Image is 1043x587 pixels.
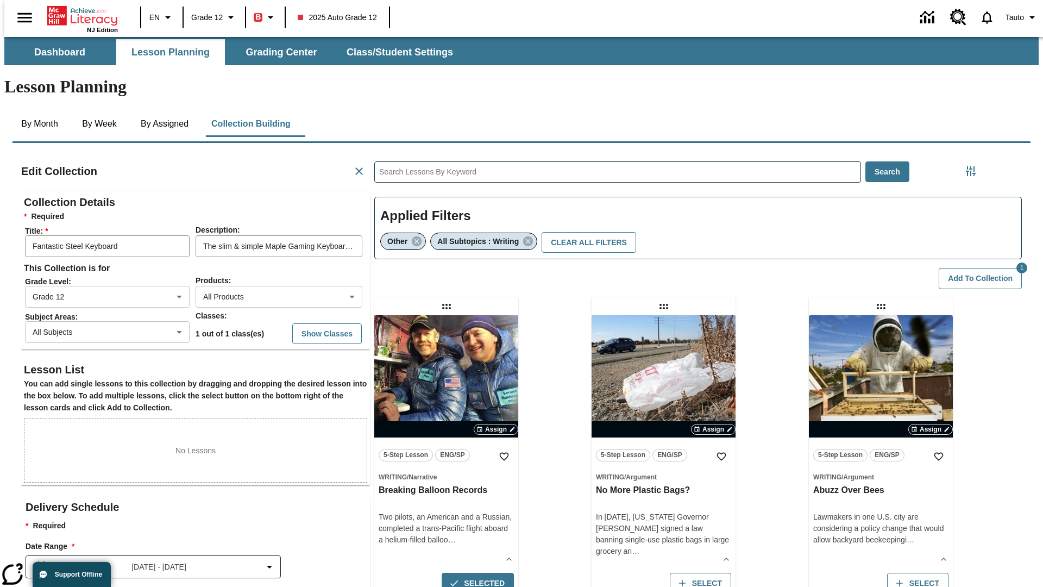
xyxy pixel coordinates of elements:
button: Add to Favorites [929,447,948,466]
div: Two pilots, an American and a Russian, completed a trans-Pacific flight aboard a helium-filled ballo [379,511,514,546]
h3: Date Range [26,541,370,553]
button: Collection Building [203,111,299,137]
span: i [905,535,907,544]
span: Support Offline [55,571,102,578]
button: Class/Student Settings [338,39,462,65]
span: ENG/SP [657,449,682,461]
span: Writing [813,473,841,481]
button: Assign Choose Dates [474,424,518,435]
span: [DATE] - [DATE] [131,561,186,573]
h3: No More Plastic Bags? [596,485,731,496]
h2: Lesson List [24,361,367,378]
span: Argument [626,473,657,481]
button: Add to collection, 1 lesson selected [939,268,1022,289]
span: Topic: Writing/Argument [813,471,948,483]
a: Data Center [914,3,944,33]
button: Grading Center [227,39,336,65]
div: Applied Filters [374,197,1022,260]
button: Select the date range menu item [30,560,276,573]
button: Cancel [348,160,370,182]
span: … [632,547,639,555]
div: Remove All Subtopics : Writing filter selected item [430,233,537,250]
button: Lesson Planning [116,39,225,65]
span: 1 [1016,263,1027,273]
button: Support Offline [33,562,111,587]
button: Add to Favorites [712,447,731,466]
a: Resource Center, Will open in new tab [944,3,973,32]
span: 5-Step Lesson [818,449,863,461]
div: SubNavbar [4,39,463,65]
span: Description : [196,226,240,234]
div: Draggable lesson: No More Plastic Bags? [655,298,673,315]
button: Dashboard [5,39,114,65]
span: Tauto [1006,12,1024,23]
button: Show Details [501,551,517,567]
input: Title [25,235,190,257]
button: Profile/Settings [1001,8,1043,27]
h2: Applied Filters [380,203,1016,229]
div: Home [47,4,118,33]
span: Argument [843,473,874,481]
span: Other [387,237,407,246]
span: Products : [196,276,231,285]
button: 5-Step Lesson [379,449,433,461]
h3: Breaking Balloon Records [379,485,514,496]
span: Class/Student Settings [347,46,453,59]
h3: Abuzz Over Bees [813,485,948,496]
button: 5-Step Lesson [596,449,650,461]
span: o [444,535,448,544]
span: Writing [596,473,624,481]
span: … [907,535,914,544]
span: ENG/SP [440,449,464,461]
div: SubNavbar [4,37,1039,65]
span: / [624,473,626,481]
span: Subject Areas : [25,313,194,321]
p: 1 out of 1 class(es) [196,328,264,340]
h6: You can add single lessons to this collection by dragging and dropping the desired lesson into th... [24,378,367,414]
p: No Lessons [175,445,216,457]
span: 5-Step Lesson [601,449,645,461]
input: Description [196,235,362,257]
button: ENG/SP [870,449,904,461]
span: All Subtopics : Writing [437,237,519,246]
button: Show Details [935,551,952,567]
button: Open side menu [9,2,41,34]
span: Title : [25,227,194,235]
div: Grade 12 [25,286,190,308]
span: / [407,473,409,481]
a: Home [47,5,118,27]
span: Classes : [196,311,227,320]
span: ENG/SP [875,449,899,461]
button: Add to Favorites [494,447,514,466]
span: Dashboard [34,46,85,59]
span: Grade Level : [25,277,194,286]
button: Filters Side menu [960,160,982,182]
p: Required [26,520,370,532]
button: Search [865,161,909,183]
span: 5-Step Lesson [384,449,428,461]
span: / [841,473,843,481]
span: Assign [485,424,507,434]
div: In [DATE], [US_STATE] Governor [PERSON_NAME] signed a law banning single-use plastic bags in larg... [596,511,731,557]
button: Language: EN, Select a language [144,8,179,27]
span: NJ Edition [87,27,118,33]
h6: Required [24,211,367,223]
span: n [627,547,632,555]
button: By Week [72,111,127,137]
span: Topic: Writing/Argument [596,471,731,483]
div: Draggable lesson: Abuzz Over Bees [872,298,890,315]
div: All Subjects [25,321,190,343]
h2: Edit Collection [21,163,97,180]
span: 2025 Auto Grade 12 [298,12,376,23]
button: Boost Class color is red. Change class color [249,8,281,27]
button: ENG/SP [435,449,470,461]
input: Search Lessons By Keyword [375,162,860,182]
h6: This Collection is for [24,261,367,276]
h1: Lesson Planning [4,77,1039,97]
button: 5-Step Lesson [813,449,868,461]
span: EN [149,12,160,23]
span: Assign [920,424,941,434]
span: Topic: Writing/Narrative [379,471,514,483]
span: Assign [702,424,724,434]
span: … [448,535,456,544]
